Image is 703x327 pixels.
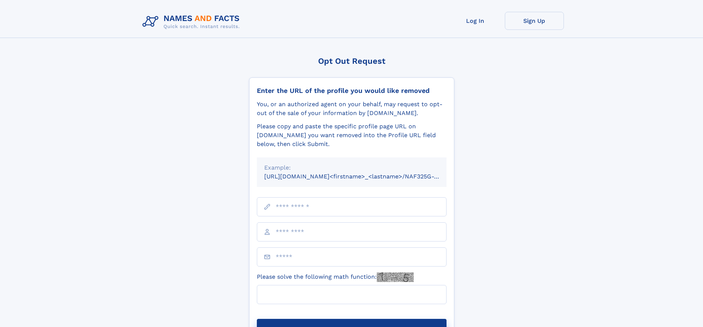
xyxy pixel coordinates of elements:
[257,87,447,95] div: Enter the URL of the profile you would like removed
[446,12,505,30] a: Log In
[257,122,447,149] div: Please copy and paste the specific profile page URL on [DOMAIN_NAME] you want removed into the Pr...
[139,12,246,32] img: Logo Names and Facts
[264,173,461,180] small: [URL][DOMAIN_NAME]<firstname>_<lastname>/NAF325G-xxxxxxxx
[249,56,454,66] div: Opt Out Request
[264,163,439,172] div: Example:
[505,12,564,30] a: Sign Up
[257,100,447,118] div: You, or an authorized agent on your behalf, may request to opt-out of the sale of your informatio...
[257,272,414,282] label: Please solve the following math function:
